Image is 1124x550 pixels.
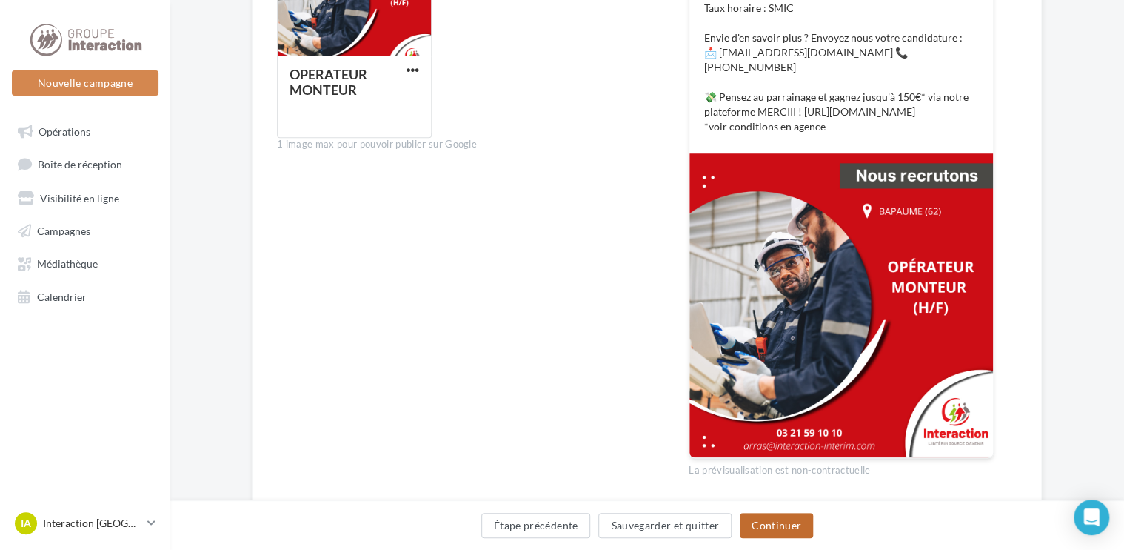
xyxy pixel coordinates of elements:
[37,290,87,302] span: Calendrier
[37,224,90,236] span: Campagnes
[9,117,161,144] a: Opérations
[9,184,161,211] a: Visibilité en ligne
[9,282,161,309] a: Calendrier
[37,257,98,270] span: Médiathèque
[9,150,161,177] a: Boîte de réception
[1074,500,1109,535] div: Open Intercom Messenger
[39,125,90,137] span: Opérations
[290,66,367,98] div: OPERATEUR MONTEUR
[9,249,161,276] a: Médiathèque
[43,516,141,531] p: Interaction [GEOGRAPHIC_DATA]
[481,513,591,538] button: Étape précédente
[740,513,813,538] button: Continuer
[38,158,122,170] span: Boîte de réception
[21,516,31,531] span: IA
[12,70,158,96] button: Nouvelle campagne
[9,216,161,243] a: Campagnes
[689,458,994,477] div: La prévisualisation est non-contractuelle
[40,191,119,204] span: Visibilité en ligne
[12,509,158,537] a: IA Interaction [GEOGRAPHIC_DATA]
[277,138,665,151] div: 1 image max pour pouvoir publier sur Google
[598,513,732,538] button: Sauvegarder et quitter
